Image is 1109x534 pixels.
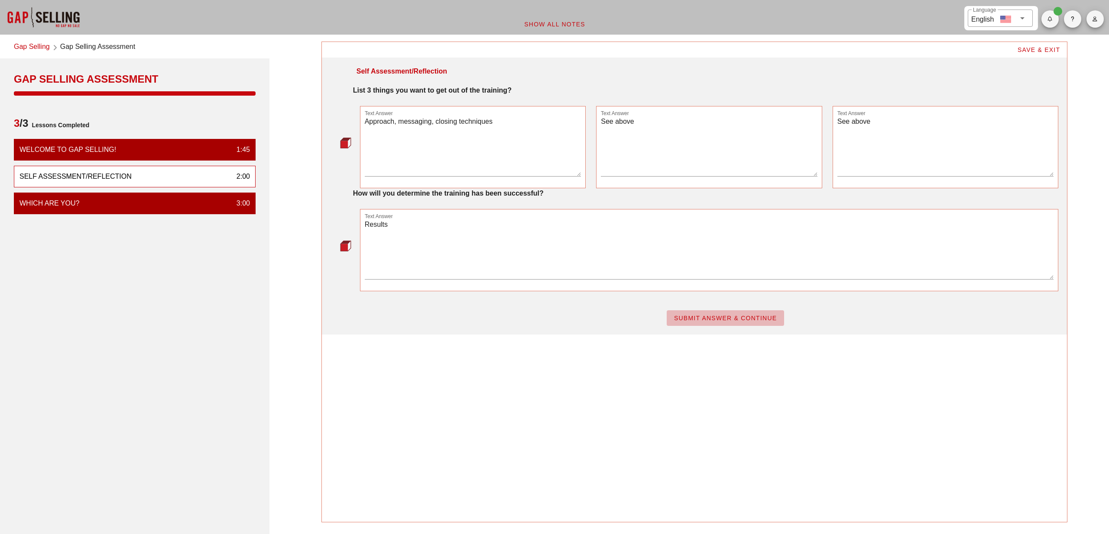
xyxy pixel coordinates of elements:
[19,145,116,155] div: Welcome To Gap Selling!
[14,42,50,53] a: Gap Selling
[230,198,250,209] div: 3:00
[14,72,256,86] div: Gap Selling Assessment
[973,7,996,13] label: Language
[28,116,89,134] span: Lessons Completed
[14,117,19,129] span: 3
[1017,46,1060,53] span: SAVE & EXIT
[517,16,592,32] button: Show All Notes
[14,116,28,134] span: /3
[524,21,585,28] span: Show All Notes
[667,310,784,326] button: SUBMIT ANSWER & CONTINUE
[357,66,447,77] div: Self Assessment/Reflection
[968,10,1033,27] div: LanguageEnglish
[19,198,79,209] div: WHICH ARE YOU?
[674,315,777,322] span: SUBMIT ANSWER & CONTINUE
[365,213,393,220] label: Text Answer
[971,12,994,25] div: English
[1010,42,1067,58] button: SAVE & EXIT
[601,110,629,117] label: Text Answer
[340,240,351,251] img: question-bullet-actve.png
[1054,7,1062,16] span: Badge
[837,110,866,117] label: Text Answer
[19,171,132,182] div: Self Assessment/Reflection
[60,42,135,53] span: Gap Selling Assessment
[340,137,351,148] img: question-bullet-actve.png
[365,110,393,117] label: Text Answer
[353,87,512,94] strong: List 3 things you want to get out of the training?
[230,171,250,182] div: 2:00
[230,145,250,155] div: 1:45
[353,190,544,197] strong: How will you determine the training has been successful?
